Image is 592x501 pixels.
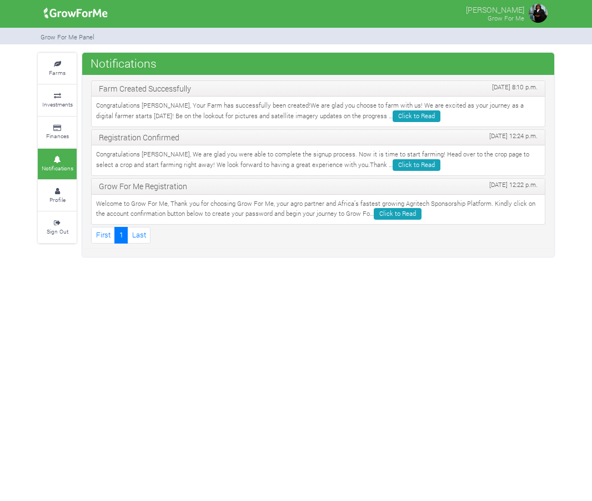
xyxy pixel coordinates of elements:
[114,227,128,243] a: 1
[393,159,440,171] a: Click to Read
[91,227,545,243] nav: Page Navigation
[374,208,422,220] a: Click to Read
[96,199,540,220] p: Welcome to Grow For Me, Thank you for choosing Grow For Me, your agro partner and Africa’s fastes...
[99,83,538,94] p: Farm Created Successfully
[38,180,77,211] a: Profile
[38,85,77,115] a: Investments
[38,212,77,242] a: Sign Out
[489,180,538,190] span: [DATE] 12:22 p.m.
[38,53,77,84] a: Farms
[42,100,73,108] small: Investments
[49,196,66,204] small: Profile
[99,180,538,192] p: Grow For Me Registration
[88,52,159,74] span: Notifications
[466,2,524,16] p: [PERSON_NAME]
[96,101,540,122] p: Congratulations [PERSON_NAME], Your Farm has successfully been created!We are glad you choose to ...
[393,110,440,122] a: Click to Read
[488,14,524,22] small: Grow For Me
[38,149,77,179] a: Notifications
[99,131,538,143] p: Registration Confirmed
[47,227,68,235] small: Sign Out
[49,69,66,77] small: Farms
[489,131,538,141] span: [DATE] 12:24 p.m.
[46,132,69,140] small: Finances
[527,2,549,24] img: growforme image
[492,83,538,92] span: [DATE] 8:10 p.m.
[91,227,115,243] a: First
[42,164,73,172] small: Notifications
[38,117,77,148] a: Finances
[127,227,150,243] a: Last
[96,150,540,171] p: Congratulations [PERSON_NAME], We are glad you were able to complete the signup process. Now it i...
[40,2,112,24] img: growforme image
[41,33,94,41] small: Grow For Me Panel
